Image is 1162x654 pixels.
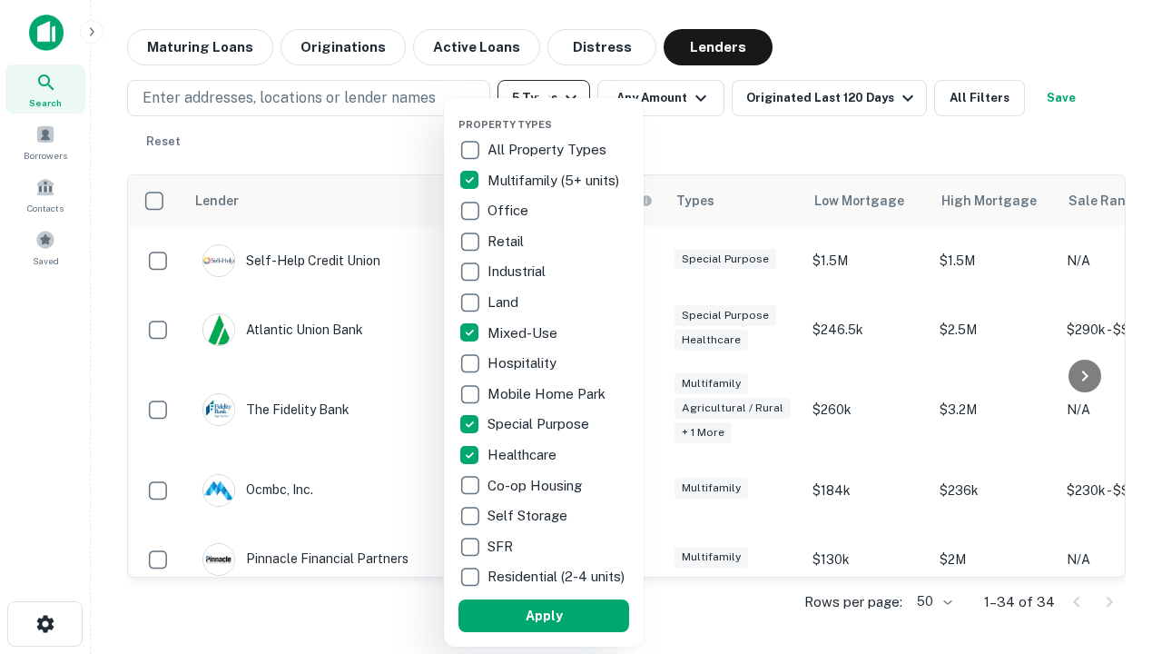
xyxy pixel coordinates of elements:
[487,383,609,405] p: Mobile Home Park
[487,352,560,374] p: Hospitality
[487,505,571,527] p: Self Storage
[487,170,623,192] p: Multifamily (5+ units)
[487,536,517,558] p: SFR
[487,139,610,161] p: All Property Types
[458,599,629,632] button: Apply
[487,475,586,497] p: Co-op Housing
[1071,451,1162,538] iframe: Chat Widget
[487,292,522,313] p: Land
[487,261,549,282] p: Industrial
[487,322,561,344] p: Mixed-Use
[487,413,593,435] p: Special Purpose
[458,119,552,130] span: Property Types
[487,231,527,253] p: Retail
[487,566,628,588] p: Residential (2-4 units)
[487,444,560,466] p: Healthcare
[487,200,532,222] p: Office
